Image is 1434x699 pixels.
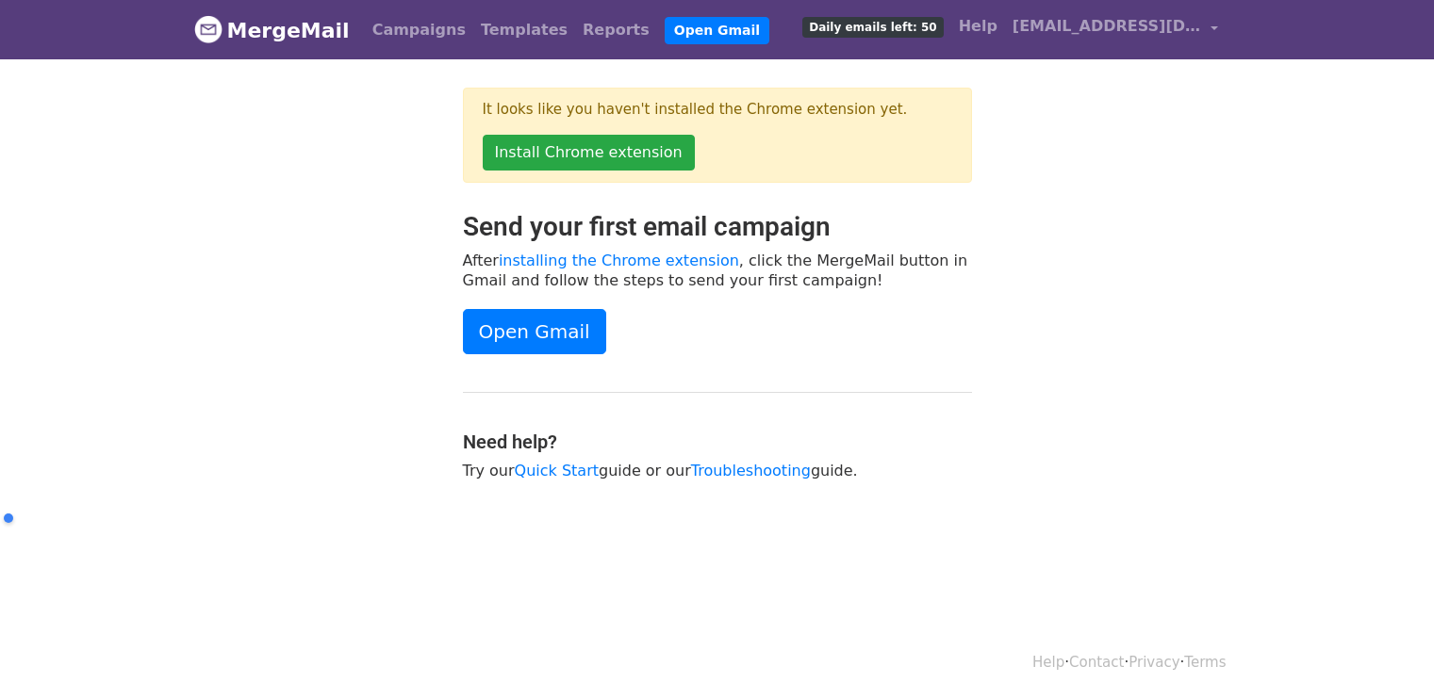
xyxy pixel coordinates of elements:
a: Daily emails left: 50 [795,8,950,45]
a: Reports [575,11,657,49]
a: Help [1032,654,1064,671]
a: Open Gmail [463,309,606,354]
a: Install Chrome extension [483,135,695,171]
a: Quick Start [515,462,599,480]
h2: Send your first email campaign [463,211,972,243]
a: Privacy [1129,654,1179,671]
a: Help [951,8,1005,45]
a: Campaigns [365,11,473,49]
a: [EMAIL_ADDRESS][DOMAIN_NAME] [1005,8,1226,52]
p: It looks like you haven't installed the Chrome extension yet. [483,100,952,120]
a: Open Gmail [665,17,769,44]
a: Contact [1069,654,1124,671]
a: installing the Chrome extension [499,252,739,269]
span: [EMAIL_ADDRESS][DOMAIN_NAME] [1013,15,1201,38]
a: MergeMail [194,10,350,50]
span: Daily emails left: 50 [802,17,943,38]
a: Terms [1184,654,1226,671]
p: After , click the MergeMail button in Gmail and follow the steps to send your first campaign! [463,251,972,290]
img: MergeMail logo [194,15,223,43]
a: Troubleshooting [691,462,811,480]
h4: Need help? [463,431,972,453]
a: Templates [473,11,575,49]
p: Try our guide or our guide. [463,461,972,480]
